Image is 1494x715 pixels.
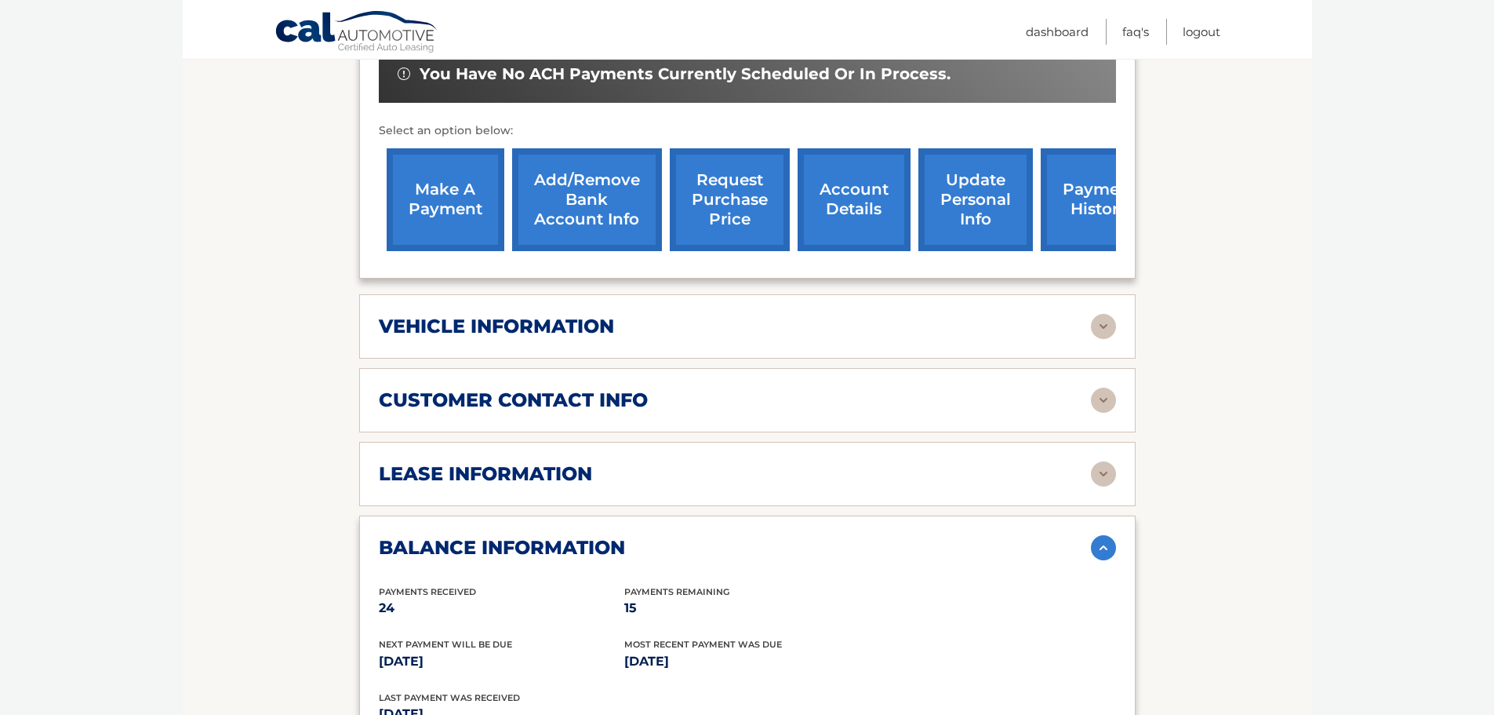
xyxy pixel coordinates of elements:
p: [DATE] [624,651,870,673]
a: FAQ's [1122,19,1149,45]
a: payment history [1041,148,1158,251]
span: Payments Received [379,586,476,597]
span: Payments Remaining [624,586,729,597]
a: Logout [1183,19,1220,45]
a: update personal info [918,148,1033,251]
h2: vehicle information [379,315,614,338]
p: 24 [379,597,624,619]
img: accordion-rest.svg [1091,461,1116,487]
h2: lease information [379,462,592,486]
a: Cal Automotive [274,10,439,56]
a: request purchase price [670,148,790,251]
a: account details [798,148,911,251]
p: Select an option below: [379,122,1116,140]
p: [DATE] [379,651,624,673]
span: Next Payment will be due [379,639,512,650]
h2: customer contact info [379,389,648,412]
img: accordion-active.svg [1091,535,1116,560]
img: accordion-rest.svg [1091,388,1116,413]
img: accordion-rest.svg [1091,314,1116,339]
p: 15 [624,597,870,619]
span: Last Payment was received [379,692,520,703]
a: make a payment [387,148,504,251]
a: Dashboard [1026,19,1089,45]
span: Most Recent Payment Was Due [624,639,782,650]
img: alert-white.svg [398,67,410,80]
span: You have no ACH payments currently scheduled or in process. [420,64,951,84]
a: Add/Remove bank account info [512,148,662,251]
h2: balance information [379,536,625,560]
